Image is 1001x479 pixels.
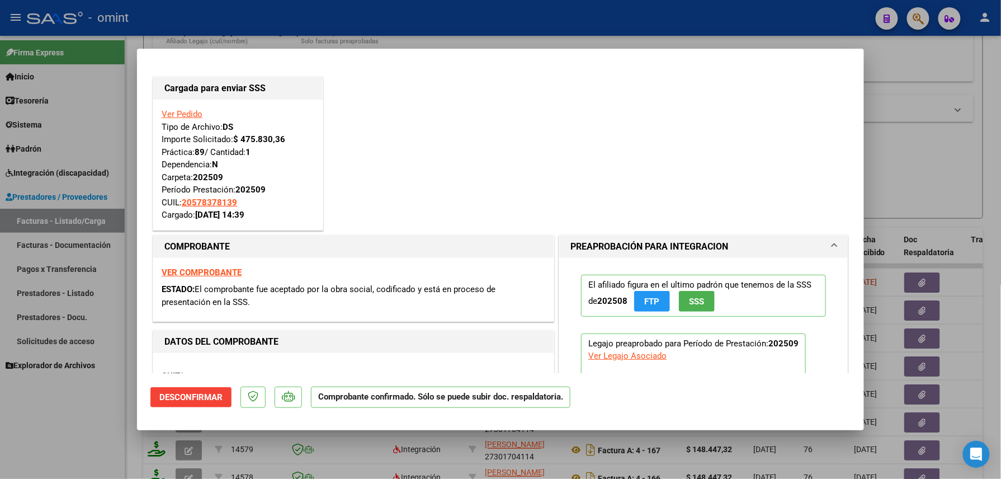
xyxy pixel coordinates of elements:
[235,185,266,195] strong: 202509
[690,297,705,307] span: SSS
[162,109,202,119] a: Ver Pedido
[223,122,233,132] strong: DS
[581,275,826,317] p: El afiliado figura en el ultimo padrón que tenemos de la SSS de
[162,284,495,307] span: El comprobante fue aceptado por la obra social, codificado y está en proceso de presentación en l...
[159,392,223,402] span: Desconfirmar
[570,240,728,253] h1: PREAPROBACIÓN PARA INTEGRACION
[559,258,848,479] div: PREAPROBACIÓN PARA INTEGRACION
[645,297,660,307] span: FTP
[195,147,205,157] strong: 89
[150,387,232,407] button: Desconfirmar
[162,370,277,383] p: CUIT
[588,350,667,362] div: Ver Legajo Asociado
[581,334,806,453] p: Legajo preaprobado para Período de Prestación:
[597,296,627,306] strong: 202508
[164,82,311,95] h1: Cargada para enviar SSS
[245,147,251,157] strong: 1
[679,291,715,312] button: SSS
[311,387,570,408] p: Comprobante confirmado. Sólo se puede subir doc. respaldatoria.
[162,284,195,294] span: ESTADO:
[768,339,799,349] strong: 202509
[963,441,990,468] div: Open Intercom Messenger
[634,291,670,312] button: FTP
[182,198,237,208] span: 20578378139
[193,172,223,182] strong: 202509
[162,267,242,278] a: VER COMPROBANTE
[233,134,285,144] strong: $ 475.830,36
[212,159,218,170] strong: N
[164,241,230,252] strong: COMPROBANTE
[559,236,848,258] mat-expansion-panel-header: PREAPROBACIÓN PARA INTEGRACION
[164,336,278,347] strong: DATOS DEL COMPROBANTE
[162,108,314,222] div: Tipo de Archivo: Importe Solicitado: Práctica: / Cantidad: Dependencia: Carpeta: Período Prestaci...
[195,210,244,220] strong: [DATE] 14:39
